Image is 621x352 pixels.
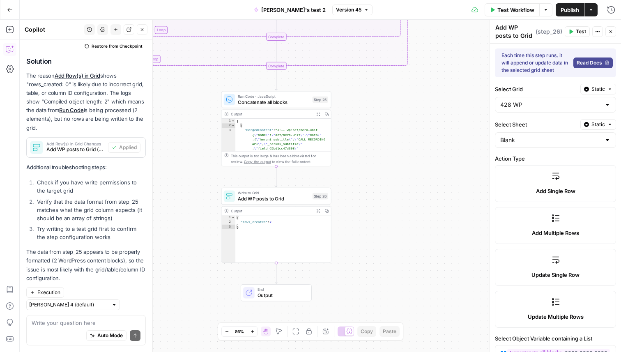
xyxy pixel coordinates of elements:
span: Add Multiple Rows [532,229,579,237]
span: 86% [235,328,244,335]
span: End [258,287,306,292]
button: Execution [26,287,64,298]
div: 3 [221,225,235,229]
div: Run Code · JavaScriptConcatenate all blocksStep 25Output[ { "MergedContent":"<!-- wp:acf/hero-uni... [221,91,331,166]
div: EndOutput [221,284,331,301]
span: Add WP posts to Grid [238,195,310,202]
div: Output [231,208,312,214]
div: 1 [221,119,235,123]
label: Action Type [495,154,616,163]
span: Auto Mode [97,332,123,339]
input: 428 WP [500,101,601,109]
span: ( step_26 ) [536,28,562,36]
g: Edge from step_25 to step_26 [275,166,277,187]
span: Write to Grid [238,190,310,196]
div: Output [231,111,312,117]
span: Add WP posts to Grid (step_26) [46,146,105,153]
div: Step 25 [313,97,328,103]
span: Update Single Row [531,271,580,279]
div: Complete [221,33,331,41]
div: 1 [221,215,235,220]
button: [PERSON_NAME]'s test 2 [249,3,331,16]
button: Test Workflow [485,3,539,16]
div: Complete [221,62,331,70]
span: Applied [119,144,137,151]
div: 2 [221,220,235,225]
span: Toggle code folding, rows 2 through 4 [231,123,235,128]
a: Add Row(s) in Grid [55,72,100,79]
span: Add Row(s) in Grid Changes [46,142,105,146]
span: Concatenate all blocks [238,99,310,106]
button: Paste [379,326,400,337]
button: Restore from Checkpoint [81,41,146,51]
li: Verify that the data format from step_25 matches what the grid column expects (it should be an ar... [35,198,146,222]
button: Static [580,119,616,130]
span: Add Single Row [536,187,575,195]
a: Read Docs [573,58,613,68]
g: Edge from step_21 to step_14-conditional-end [214,5,276,21]
div: Step 26 [313,193,328,200]
span: [PERSON_NAME]'s test 2 [261,6,326,14]
button: Copy [357,326,376,337]
span: Run Code · JavaScript [238,94,310,99]
span: Version 45 [336,6,361,14]
button: Publish [556,3,584,16]
button: Static [580,84,616,94]
div: Write to GridAdd WP posts to GridStep 26Output{ "rows_created":2} [221,188,331,263]
div: 2 [221,123,235,128]
button: Applied [108,142,140,153]
label: Select Grid [495,85,577,93]
h2: Solution [26,58,146,65]
label: Select Object Variable containing a List [495,334,616,343]
span: Restore from Checkpoint [92,43,143,49]
p: The data from step_25 appears to be properly formatted (2 WordPress content blocks), so the issue... [26,248,146,283]
span: Static [591,121,605,128]
textarea: Add WP posts to Grid [495,23,534,40]
a: Run Code [59,107,83,113]
g: Edge from step_26 to end [275,263,277,283]
button: Version 45 [332,5,373,15]
g: Edge from step_6-iteration-end to step_25 [275,70,277,90]
div: Each time this step runs, it will append or update data in the selected grid sheet [501,52,570,74]
strong: Additional troubleshooting steps: [26,164,107,170]
div: Copilot [25,25,82,34]
input: Claude Sonnet 4 (default) [29,301,108,309]
li: Try writing to a test grid first to confirm the step configuration works [35,225,146,241]
li: Check if you have write permissions to the target grid [35,178,146,195]
span: Toggle code folding, rows 1 through 5 [231,119,235,123]
span: Publish [561,6,579,14]
input: Blank [500,136,601,144]
span: Copy the output [244,160,271,164]
span: Read Docs [577,59,602,67]
span: Test Workflow [497,6,534,14]
div: This output is too large & has been abbreviated for review. to view the full content. [231,153,328,165]
span: Execution [37,289,60,296]
span: Static [591,85,605,93]
button: Test [565,26,590,37]
span: Output [258,292,306,299]
span: Copy [361,328,373,335]
label: Select Sheet [495,120,577,129]
span: Paste [383,328,396,335]
p: The reason shows "rows_created: 0" is likely due to incorrect grid, table, or column ID configura... [26,71,146,132]
div: Complete [266,62,286,70]
button: Auto Mode [86,330,126,341]
span: Update Multiple Rows [528,313,584,321]
span: Toggle code folding, rows 1 through 3 [231,215,235,220]
div: Complete [266,33,286,41]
